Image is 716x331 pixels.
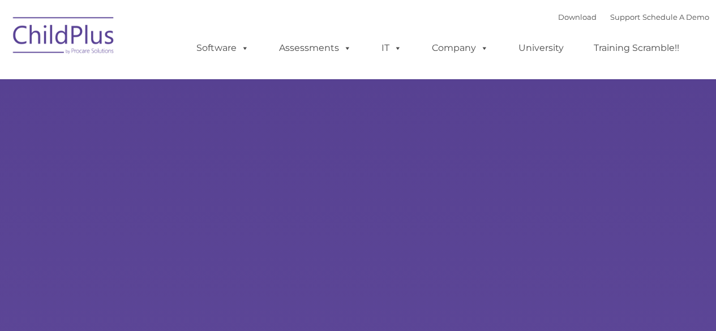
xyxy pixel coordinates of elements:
a: University [507,37,575,59]
a: Schedule A Demo [642,12,709,22]
a: Software [185,37,260,59]
a: Support [610,12,640,22]
a: Company [421,37,500,59]
a: Training Scramble!! [582,37,691,59]
img: ChildPlus by Procare Solutions [7,9,121,66]
a: Assessments [268,37,363,59]
font: | [558,12,709,22]
a: Download [558,12,597,22]
a: IT [370,37,413,59]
